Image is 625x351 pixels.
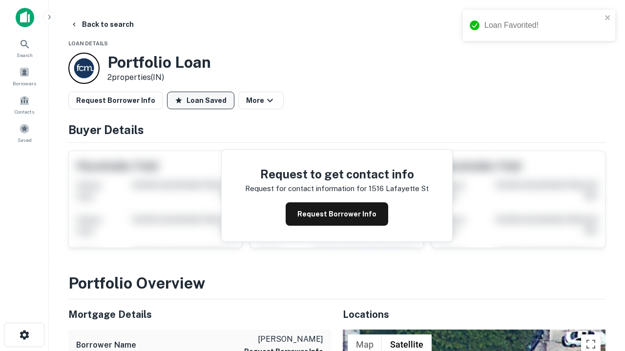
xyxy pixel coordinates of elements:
[68,307,331,322] h5: Mortgage Details
[245,183,367,195] p: Request for contact information for
[3,119,46,146] a: Saved
[604,14,611,23] button: close
[17,51,33,59] span: Search
[16,8,34,27] img: capitalize-icon.png
[13,79,36,87] span: Borrowers
[15,108,34,116] span: Contacts
[68,272,605,295] h3: Portfolio Overview
[484,19,602,31] div: Loan Favorited!
[3,91,46,117] a: Contacts
[66,16,138,33] button: Back to search
[167,92,234,109] button: Loan Saved
[68,121,605,138] h4: Buyer Details
[286,202,388,226] button: Request Borrower Info
[343,307,605,322] h5: Locations
[18,136,32,144] span: Saved
[3,35,46,61] a: Search
[68,92,163,109] button: Request Borrower Info
[76,339,136,351] h6: Borrower Name
[244,333,323,345] p: [PERSON_NAME]
[238,92,284,109] button: More
[68,40,108,46] span: Loan Details
[107,72,211,83] p: 2 properties (IN)
[245,165,429,183] h4: Request to get contact info
[107,53,211,72] h3: Portfolio Loan
[369,183,429,195] p: 1516 lafayette st
[3,63,46,89] a: Borrowers
[576,273,625,320] iframe: Chat Widget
